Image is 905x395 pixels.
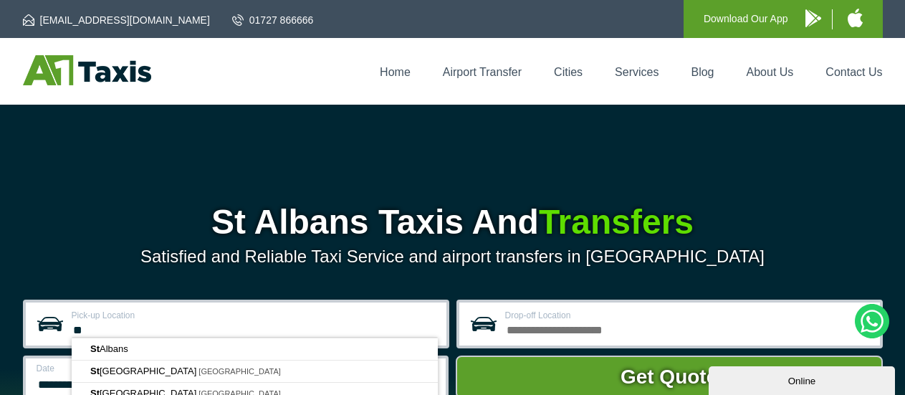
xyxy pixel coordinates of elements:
span: Transfers [539,203,694,241]
span: [GEOGRAPHIC_DATA] [90,366,198,376]
a: Services [615,66,659,78]
a: Airport Transfer [443,66,522,78]
a: Blog [691,66,714,78]
a: 01727 866666 [232,13,314,27]
img: A1 Taxis Android App [805,9,821,27]
a: Cities [554,66,583,78]
p: Satisfied and Reliable Taxi Service and airport transfers in [GEOGRAPHIC_DATA] [23,247,883,267]
span: St [90,343,100,354]
a: About Us [747,66,794,78]
img: A1 Taxis iPhone App [848,9,863,27]
a: Home [380,66,411,78]
iframe: chat widget [709,363,898,395]
h1: St Albans Taxis And [23,205,883,239]
img: A1 Taxis St Albans LTD [23,55,151,85]
span: Albans [90,343,130,354]
label: Pick-up Location [72,311,438,320]
p: Download Our App [704,10,788,28]
span: St [90,366,100,376]
a: Contact Us [825,66,882,78]
label: Drop-off Location [505,311,871,320]
a: [EMAIL_ADDRESS][DOMAIN_NAME] [23,13,210,27]
label: Date [37,364,221,373]
span: [GEOGRAPHIC_DATA] [198,367,281,376]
